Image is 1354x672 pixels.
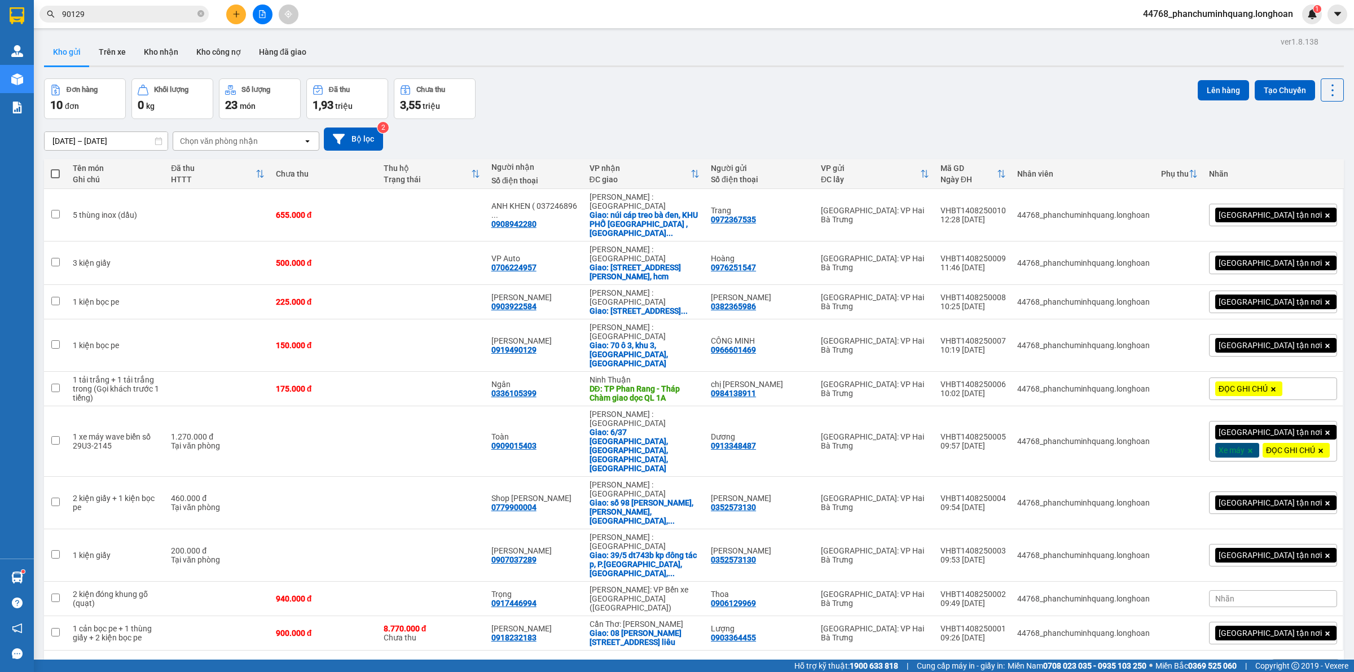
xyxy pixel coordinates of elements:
div: 2 kiện giấy + 1 kiện bọc pe [73,494,160,512]
div: [GEOGRAPHIC_DATA]: VP Hai Bà Trưng [821,206,929,224]
div: Giao: số 98 Phạm Ngọc Thạch, Hiệp Thành, Thủ Dầu Một, Bình Dương [590,498,700,525]
div: 44768_phanchuminhquang.longhoan [1017,297,1150,306]
div: 0918232183 [491,633,537,642]
div: 3 kiện giấy [73,258,160,267]
div: Dương [711,432,810,441]
div: 12:28 [DATE] [940,215,1006,224]
span: [GEOGRAPHIC_DATA] tận nơi [1219,210,1322,220]
div: [PERSON_NAME] : [GEOGRAPHIC_DATA] [590,245,700,263]
div: 1 xe máy wave biển số 29U3-2145 [73,432,160,450]
div: [PERSON_NAME] : [GEOGRAPHIC_DATA] [590,288,700,306]
div: 0336105399 [491,389,537,398]
span: Xe máy [1219,445,1245,455]
div: Anh Phúc [491,624,578,633]
div: VHBT1408250007 [940,336,1006,345]
svg: open [303,137,312,146]
span: kg [146,102,155,111]
div: ver 1.8.138 [1281,36,1318,48]
span: ... [668,569,675,578]
th: Toggle SortBy [935,159,1012,189]
div: Số điện thoại [491,176,578,185]
div: VHBT1408250001 [940,624,1006,633]
div: Shop Ngọc Anh [491,494,578,503]
img: icon-new-feature [1307,9,1317,19]
div: Giao: số 33 nguyễn văn dung, phường 6, gò vấp, hcm [590,263,700,281]
span: [GEOGRAPHIC_DATA] tận nơi [1219,258,1322,268]
div: 44768_phanchuminhquang.longhoan [1017,551,1150,560]
div: 0706224957 [491,263,537,272]
div: [GEOGRAPHIC_DATA]: VP Hai Bà Trưng [821,336,929,354]
div: Nhân viên [1017,169,1150,178]
div: Đơn hàng [67,86,98,94]
div: [PERSON_NAME] : [GEOGRAPHIC_DATA] [590,323,700,341]
div: Trạng thái [384,175,471,184]
div: 900.000 đ [276,629,372,638]
div: [PERSON_NAME] : [GEOGRAPHIC_DATA] [590,533,700,551]
div: 09:53 [DATE] [940,555,1006,564]
span: copyright [1291,662,1299,670]
div: [PERSON_NAME] : [GEOGRAPHIC_DATA] [590,410,700,428]
div: Cần Thơ: [PERSON_NAME] [590,620,700,629]
div: 44768_phanchuminhquang.longhoan [1017,498,1150,507]
div: 0908942280 [491,219,537,229]
div: VP Auto [491,254,578,263]
div: 1 kiện bọc pe [73,341,160,350]
span: aim [284,10,292,18]
button: Bộ lọc [324,128,383,151]
span: notification [12,623,23,634]
th: Toggle SortBy [378,159,486,189]
span: [GEOGRAPHIC_DATA] tận nơi [1219,297,1322,307]
div: 0352573130 [711,555,756,564]
div: 0779900004 [491,503,537,512]
span: 1 [1315,5,1319,13]
div: 0972367535 [711,215,756,224]
div: Tại văn phòng [171,555,265,564]
div: Tên món [73,164,160,173]
div: [PERSON_NAME] : [GEOGRAPHIC_DATA] [590,480,700,498]
span: Miền Bắc [1155,660,1237,672]
div: Cúc Nguyễn [711,494,810,503]
div: 150.000 đ [276,341,372,350]
div: VHBT1408250003 [940,546,1006,555]
div: 1 kiện giấy [73,551,160,560]
div: Giao: núi cáp treo bà đen, KHU PHỐ NINH PHÚ , BÌNH MINH , TÂY NINH [590,210,700,238]
div: Khối lượng [154,86,188,94]
sup: 1 [1313,5,1321,13]
th: Toggle SortBy [815,159,935,189]
span: close-circle [197,10,204,17]
div: [GEOGRAPHIC_DATA]: VP Hai Bà Trưng [821,546,929,564]
span: [GEOGRAPHIC_DATA] tận nơi [1219,550,1322,560]
img: logo-vxr [10,7,24,24]
span: Nhãn [1215,594,1234,603]
div: 200.000 đ [171,546,265,555]
button: Kho nhận [135,38,187,65]
div: Toàn [491,432,578,441]
span: 0 [138,98,144,112]
div: 0909015403 [491,441,537,450]
div: DĐ: TP Phan Rang - Tháp Chàm giao dọc QL 1A [590,384,700,402]
div: 0903364455 [711,633,756,642]
button: caret-down [1327,5,1347,24]
div: 0382365986 [711,302,756,311]
div: 1 tải trắng + 1 tải trắng trong (Gọi khách trước 1 tiếng) [73,375,160,402]
div: HTTT [171,175,256,184]
div: [GEOGRAPHIC_DATA]: VP Hai Bà Trưng [821,494,929,512]
div: 44768_phanchuminhquang.longhoan [1017,594,1150,603]
div: VHBT1408250006 [940,380,1006,389]
div: Giao: 39/5 dt743b kp đông tác p, P.Tân Đông Hiệp, TP.Dĩ An, T.Bình Dương [590,551,700,578]
span: plus [232,10,240,18]
input: Tìm tên, số ĐT hoặc mã đơn [62,8,195,20]
div: 09:26 [DATE] [940,633,1006,642]
span: ... [491,210,498,219]
div: [PERSON_NAME] : [GEOGRAPHIC_DATA] [590,192,700,210]
sup: 1 [21,570,25,573]
div: 0917446994 [491,599,537,608]
div: 0903922584 [491,302,537,311]
button: Hàng đã giao [250,38,315,65]
button: Lên hàng [1198,80,1249,100]
div: 1.270.000 đ [171,432,265,441]
button: aim [279,5,298,24]
img: warehouse-icon [11,45,23,57]
div: VP nhận [590,164,691,173]
strong: 0708 023 035 - 0935 103 250 [1043,661,1146,670]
